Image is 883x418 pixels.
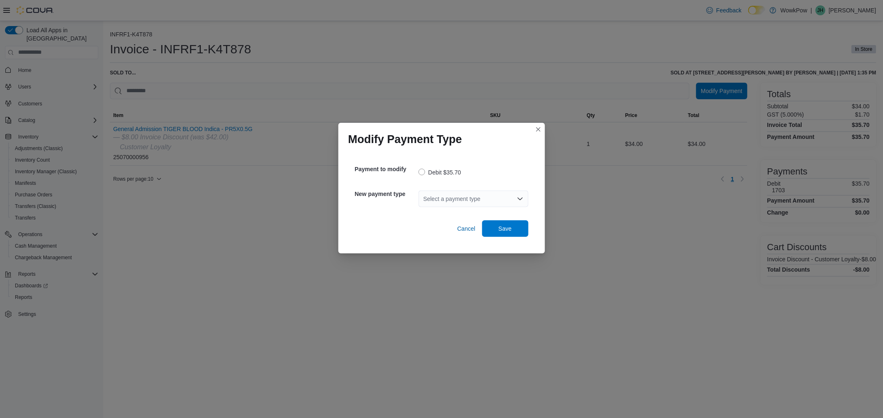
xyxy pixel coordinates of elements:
h1: Modify Payment Type [348,133,462,146]
h5: New payment type [355,186,417,202]
label: Debit $35.70 [419,167,461,177]
button: Closes this modal window [533,124,543,134]
button: Cancel [454,220,479,237]
button: Open list of options [517,196,524,202]
h5: Payment to modify [355,161,417,177]
span: Cancel [457,225,476,233]
span: Save [499,225,512,233]
button: Save [482,220,528,237]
